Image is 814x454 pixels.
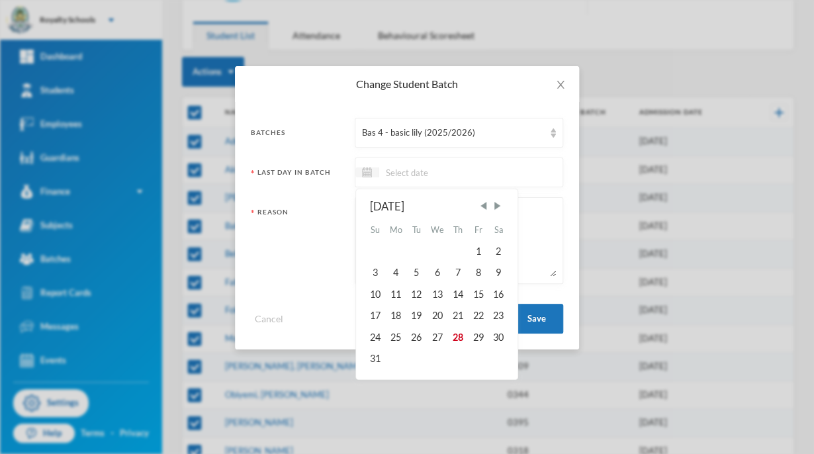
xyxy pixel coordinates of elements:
[468,262,488,283] div: Fri Aug 08 2025
[365,348,385,369] div: Sun Aug 31 2025
[488,305,508,326] div: Sat Aug 23 2025
[385,326,406,347] div: Mon Aug 25 2025
[468,284,488,305] div: Fri Aug 15 2025
[365,326,385,347] div: Sun Aug 24 2025
[431,225,444,235] abbr: Wednesday
[406,326,426,347] div: Tue Aug 26 2025
[385,305,406,326] div: Mon Aug 18 2025
[406,262,426,283] div: Tue Aug 05 2025
[365,262,385,283] div: Sun Aug 03 2025
[406,305,426,326] div: Tue Aug 19 2025
[371,225,380,235] abbr: Sunday
[426,262,448,283] div: Wed Aug 06 2025
[385,284,406,305] div: Mon Aug 11 2025
[477,200,489,212] span: Previous Month
[494,225,502,235] abbr: Saturday
[555,79,566,90] i: icon: close
[448,326,468,347] div: Thu Aug 28 2025
[468,305,488,326] div: Fri Aug 22 2025
[251,207,345,282] div: Reason
[488,241,508,262] div: Sat Aug 02 2025
[426,284,448,305] div: Wed Aug 13 2025
[453,225,463,235] abbr: Thursday
[488,326,508,347] div: Sat Aug 30 2025
[448,305,468,326] div: Thu Aug 21 2025
[492,200,504,212] span: Next Month
[362,126,544,140] div: Bas 4 - basic lily (2025/2026)
[251,167,345,185] div: Last Day In Batch
[510,304,563,334] button: Save
[385,262,406,283] div: Mon Aug 04 2025
[365,284,385,305] div: Sun Aug 10 2025
[406,284,426,305] div: Tue Aug 12 2025
[251,128,345,146] div: Batches
[379,165,490,180] input: Select date
[448,262,468,283] div: Thu Aug 07 2025
[468,326,488,347] div: Fri Aug 29 2025
[390,225,402,235] abbr: Monday
[488,262,508,283] div: Sat Aug 09 2025
[412,225,421,235] abbr: Tuesday
[365,305,385,326] div: Sun Aug 17 2025
[251,311,287,326] button: Cancel
[474,225,482,235] abbr: Friday
[542,66,579,103] button: Close
[448,284,468,305] div: Thu Aug 14 2025
[426,326,448,347] div: Wed Aug 27 2025
[370,199,504,215] div: [DATE]
[426,305,448,326] div: Wed Aug 20 2025
[488,284,508,305] div: Sat Aug 16 2025
[468,241,488,262] div: Fri Aug 01 2025
[251,77,563,91] div: Change Student Batch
